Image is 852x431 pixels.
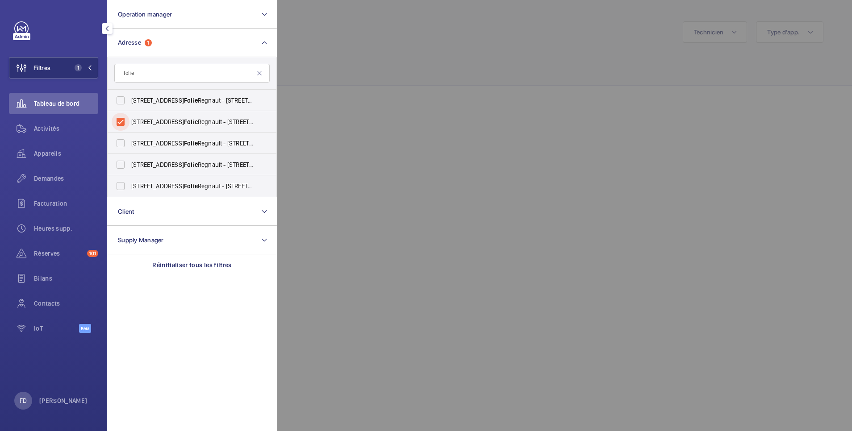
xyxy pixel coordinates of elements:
[34,99,98,108] span: Tableau de bord
[34,224,98,233] span: Heures supp.
[34,299,98,308] span: Contacts
[75,64,82,71] span: 1
[9,57,98,79] button: Filtres1
[79,324,91,333] span: Beta
[34,124,98,133] span: Activités
[34,199,98,208] span: Facturation
[87,250,98,257] span: 101
[34,274,98,283] span: Bilans
[34,174,98,183] span: Demandes
[39,396,88,405] p: [PERSON_NAME]
[34,324,79,333] span: IoT
[20,396,27,405] p: FD
[33,63,50,72] span: Filtres
[34,249,84,258] span: Réserves
[34,149,98,158] span: Appareils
